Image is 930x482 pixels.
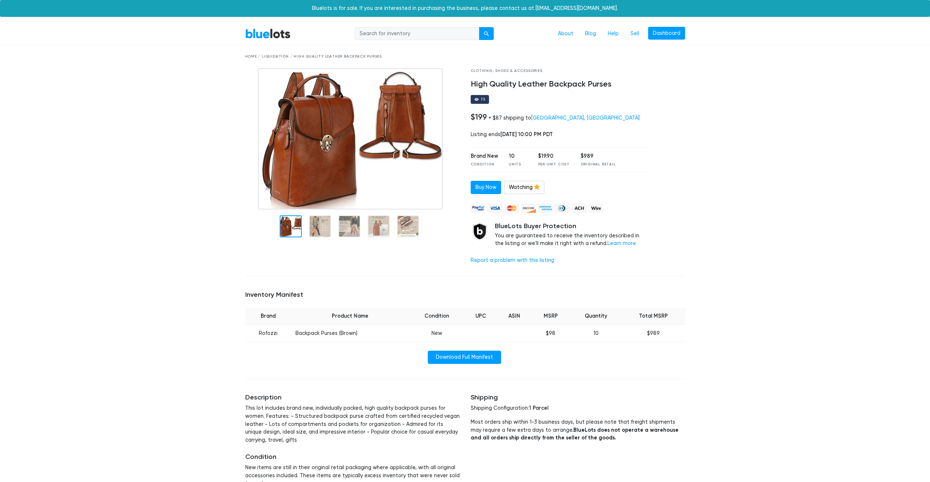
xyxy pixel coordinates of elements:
h4: High Quality Leather Backpack Purses [471,80,648,89]
th: MSRP [532,308,570,325]
a: Help [602,27,625,41]
td: $98 [532,325,570,342]
img: ach-b7992fed28a4f97f893c574229be66187b9afb3f1a8d16a4691d3d3140a8ab00.png [572,204,587,213]
span: 1 Parcel [529,405,548,411]
td: New [409,325,465,342]
td: 10 [570,325,622,342]
a: Sell [625,27,645,41]
div: + $87 shipping to [488,115,640,121]
p: This lot includes brand new, individually packed, high quality backpack purses for women. Feature... [245,404,460,444]
th: Quantity [570,308,622,325]
img: wire-908396882fe19aaaffefbd8e17b12f2f29708bd78693273c0e28e3a24408487f.png [589,204,603,213]
img: mastercard-42073d1d8d11d6635de4c079ffdb20a4f30a903dc55d1612383a1b395dd17f39.png [504,204,519,213]
a: Report a problem with this listing [471,257,554,263]
img: cca5c31d-8638-4b29-99d5-a74d06f1755e-1733473918.jpg [258,68,443,209]
th: Total MSRP [622,308,685,325]
a: Download Full Manifest [428,351,501,364]
a: [GEOGRAPHIC_DATA], [GEOGRAPHIC_DATA] [531,115,640,121]
p: Most orders ship within 1-3 business days, but please note that freight shipments may require a f... [471,418,685,442]
div: Home / Liquidation / High Quality Leather Backpack Purses [245,54,685,59]
h5: Shipping [471,394,685,402]
div: You are guaranteed to receive the inventory described in the listing or we'll make it right with ... [495,222,648,248]
div: 73 [481,98,486,101]
th: ASIN [497,308,531,325]
td: Rofozzi [245,325,291,342]
a: Watching [504,181,544,194]
h5: Inventory Manifest [245,291,685,299]
h5: Description [245,394,460,402]
div: $989 [581,152,616,160]
img: visa-79caf175f036a155110d1892330093d4c38f53c55c9ec9e2c3a54a56571784bb.png [488,204,502,213]
div: Units [509,162,527,167]
img: paypal_credit-80455e56f6e1299e8d57f40c0dcee7b8cd4ae79b9eccbfc37e2480457ba36de9.png [471,204,485,213]
img: diners_club-c48f30131b33b1bb0e5d0e2dbd43a8bea4cb12cb2961413e2f4250e06c020426.png [555,204,570,213]
th: Product Name [291,308,409,325]
input: Search for inventory [355,27,479,40]
a: Blog [579,27,602,41]
h4: $199 [471,112,487,122]
img: american_express-ae2a9f97a040b4b41f6397f7637041a5861d5f99d0716c09922aba4e24c8547d.png [538,204,553,213]
a: About [552,27,579,41]
a: Learn more [607,240,636,247]
span: [DATE] 10:00 PM PDT [500,131,553,138]
div: 10 [509,152,527,160]
th: Brand [245,308,291,325]
div: Per Unit Cost [538,162,570,167]
td: $989 [622,325,685,342]
div: Listing ends [471,131,648,139]
div: Original Retail [581,162,616,167]
th: UPC [465,308,497,325]
a: Buy Now [471,181,501,194]
div: Clothing, Shoes & Accessories [471,68,648,74]
img: discover-82be18ecfda2d062aad2762c1ca80e2d36a4073d45c9e0ffae68cd515fbd3d32.png [521,204,536,213]
div: $19.90 [538,152,570,160]
h5: BlueLots Buyer Protection [495,222,648,230]
a: Dashboard [648,27,685,40]
img: buyer_protection_shield-3b65640a83011c7d3ede35a8e5a80bfdfaa6a97447f0071c1475b91a4b0b3d01.png [471,222,489,241]
h5: Condition [245,453,460,461]
th: Condition [409,308,465,325]
a: BlueLots [245,28,291,39]
div: Condition [471,162,498,167]
td: Backpack Purses (Brown) [291,325,409,342]
strong: BlueLots does not operate a warehouse and all orders ship directly from the seller of the goods. [471,427,679,441]
div: Brand New [471,152,498,160]
p: Shipping Configuration: [471,404,685,412]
